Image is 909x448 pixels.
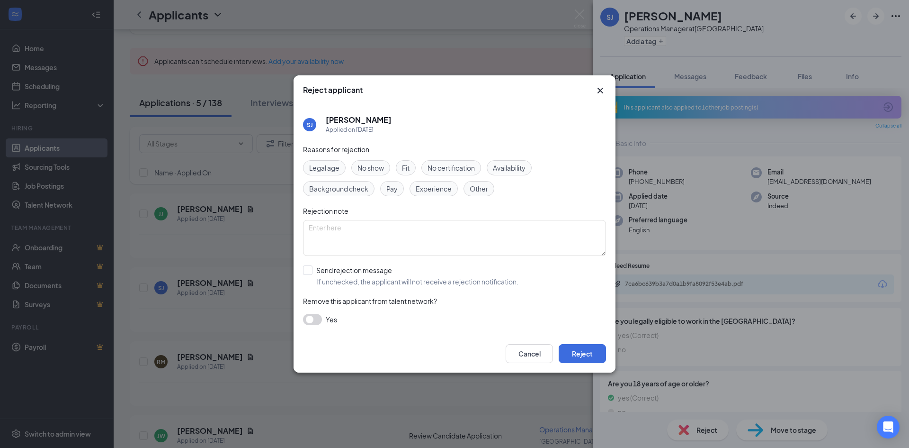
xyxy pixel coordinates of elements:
span: Reasons for rejection [303,145,369,154]
div: Applied on [DATE] [326,125,392,135]
span: Background check [309,183,368,194]
h3: Reject applicant [303,85,363,95]
button: Close [595,85,606,96]
span: Rejection note [303,207,348,215]
h5: [PERSON_NAME] [326,115,392,125]
span: Pay [386,183,398,194]
span: Other [470,183,488,194]
button: Reject [559,344,606,363]
span: Remove this applicant from talent network? [303,297,437,305]
span: Availability [493,163,526,173]
button: Cancel [506,344,553,363]
span: Yes [326,314,337,325]
span: Fit [402,163,410,173]
span: No show [357,163,384,173]
span: Experience [416,183,452,194]
span: Legal age [309,163,339,173]
svg: Cross [595,85,606,96]
div: Open Intercom Messenger [877,416,900,439]
span: No certification [428,163,475,173]
div: SJ [307,121,313,129]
